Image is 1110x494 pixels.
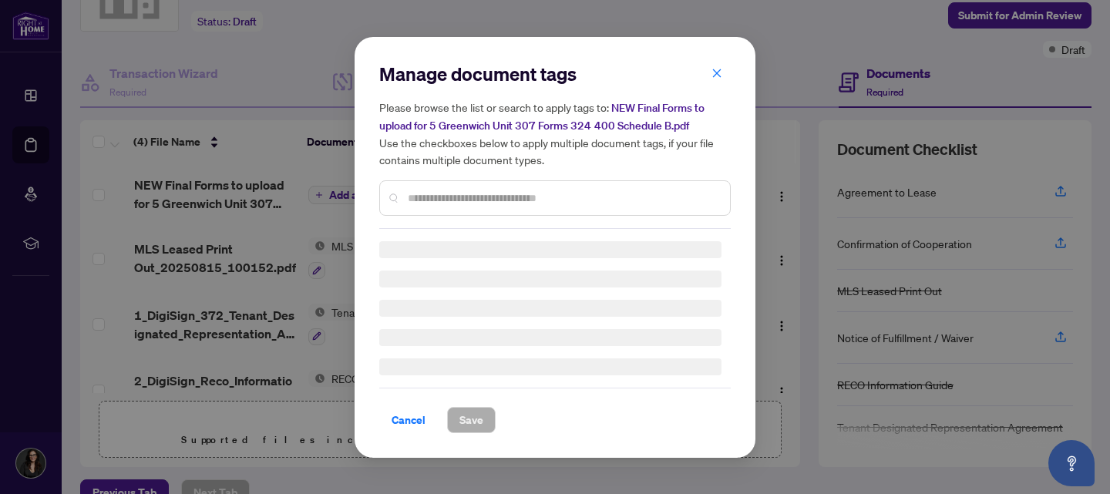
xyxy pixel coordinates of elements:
[379,99,731,168] h5: Please browse the list or search to apply tags to: Use the checkboxes below to apply multiple doc...
[379,62,731,86] h2: Manage document tags
[379,101,705,133] span: NEW Final Forms to upload for 5 Greenwich Unit 307 Forms 324 400 Schedule B.pdf
[379,407,438,433] button: Cancel
[711,67,722,78] span: close
[447,407,496,433] button: Save
[1048,440,1095,486] button: Open asap
[392,408,425,432] span: Cancel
